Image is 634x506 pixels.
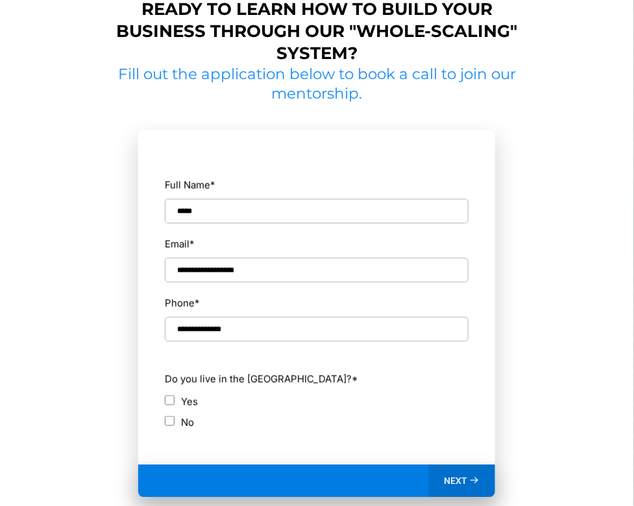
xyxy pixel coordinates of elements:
[165,294,469,311] label: Phone
[181,413,194,431] label: No
[165,370,469,387] label: Do you live in the [GEOGRAPHIC_DATA]?
[165,176,469,193] label: Full Name
[445,475,468,487] span: NEXT
[108,65,526,104] h2: Fill out the application below to book a call to join our mentorship.
[181,392,198,410] label: Yes
[165,235,195,252] label: Email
